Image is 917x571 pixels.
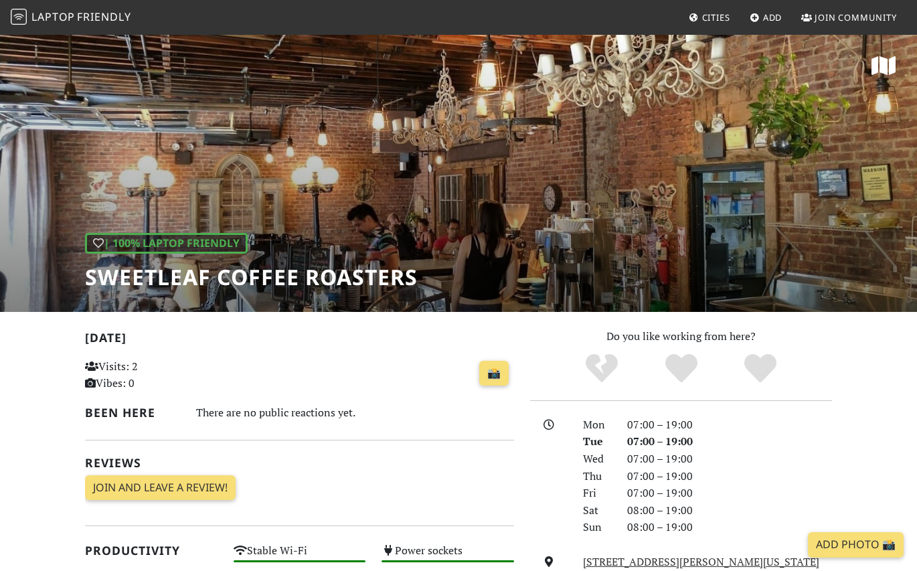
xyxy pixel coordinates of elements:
p: Visits: 2 Vibes: 0 [85,358,218,392]
p: Do you like working from here? [530,328,832,345]
div: 07:00 – 19:00 [619,416,840,434]
div: No [562,352,641,386]
span: Add [763,11,782,23]
span: Laptop [31,9,75,24]
div: Thu [575,468,619,485]
h2: Been here [85,406,180,420]
div: 07:00 – 19:00 [619,433,840,451]
h2: Reviews [85,456,514,470]
a: LaptopFriendly LaptopFriendly [11,6,131,29]
div: Fri [575,485,619,502]
a: [STREET_ADDRESS][PERSON_NAME][US_STATE] [583,554,819,569]
div: Wed [575,451,619,468]
a: 📸 [479,361,509,386]
a: Add Photo 📸 [808,532,904,558]
span: Cities [702,11,730,23]
div: Sun [575,519,619,536]
a: Cities [683,5,736,29]
a: Join Community [796,5,902,29]
div: Mon [575,416,619,434]
div: 07:00 – 19:00 [619,451,840,468]
a: Add [744,5,788,29]
div: Sat [575,502,619,519]
div: There are no public reactions yet. [196,403,514,422]
h2: [DATE] [85,331,514,350]
div: 08:00 – 19:00 [619,502,840,519]
div: Yes [641,352,721,386]
a: Join and leave a review! [85,475,236,501]
div: 08:00 – 19:00 [619,519,840,536]
div: Tue [575,433,619,451]
div: 07:00 – 19:00 [619,468,840,485]
span: Friendly [77,9,131,24]
span: Join Community [815,11,897,23]
div: Definitely! [721,352,801,386]
div: In general, do you like working from here? [85,233,248,254]
h2: Productivity [85,544,218,558]
div: 07:00 – 19:00 [619,485,840,502]
h1: Sweetleaf Coffee Roasters [85,264,418,290]
img: LaptopFriendly [11,9,27,25]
